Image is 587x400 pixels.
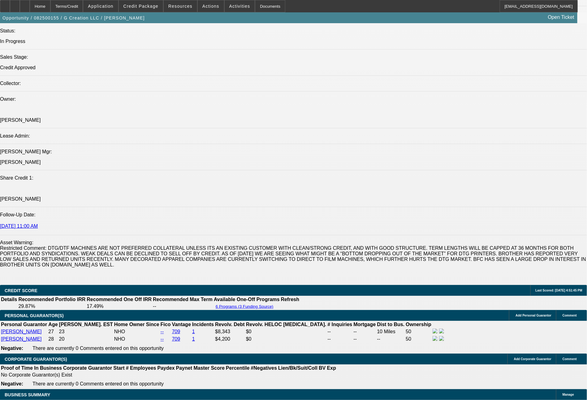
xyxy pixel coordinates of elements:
button: Activities [225,0,255,12]
span: CORPORATE GUARANTOR(S) [5,357,67,362]
th: Available One-Off Programs [214,296,280,303]
span: CREDIT SCORE [5,288,37,293]
b: BV Exp [319,365,336,371]
b: Vantage [172,322,191,327]
span: BUSINESS SUMMARY [5,392,50,397]
b: Percentile [226,365,249,371]
td: 50 [405,336,432,343]
a: 709 [172,336,180,342]
span: Application [88,4,113,9]
span: Activities [229,4,250,9]
td: 50 [405,328,432,335]
b: Personal Guarantor [1,322,47,327]
td: -- [353,336,376,343]
b: Start [113,365,124,371]
span: PERSONAL GUARANTOR(S) [5,313,64,318]
td: 10 Miles [377,328,405,335]
span: Add Personal Guarantor [516,314,551,317]
b: Home Owner Since [114,322,159,327]
td: 20 [59,336,113,343]
span: Comment [563,314,577,317]
span: Comment [563,357,577,361]
b: Negative: [1,381,23,386]
b: # Employees [126,365,156,371]
td: 28 [48,336,58,343]
th: Recommended One Off IRR [86,296,152,303]
b: [PERSON_NAME]. EST [59,322,113,327]
img: facebook-icon.png [433,329,438,334]
td: $8,343 [215,328,245,335]
b: Paydex [158,365,175,371]
th: Details [1,296,17,303]
a: 1 [192,329,195,334]
img: linkedin-icon.png [439,336,444,341]
span: There are currently 0 Comments entered on this opportunity [32,346,164,351]
td: No Corporate Guarantor(s) Exist [1,372,339,378]
td: $4,200 [215,336,245,343]
b: Revolv. Debt [215,322,245,327]
img: facebook-icon.png [433,336,438,341]
b: Dist to Bus. [377,322,405,327]
b: Age [48,322,58,327]
a: Open Ticket [546,12,577,23]
td: -- [353,328,376,335]
span: Add Corporate Guarantor [514,357,551,361]
td: -- [377,336,405,343]
th: Proof of Time In Business [1,365,62,371]
td: $0 [246,328,327,335]
a: 709 [172,329,180,334]
span: Actions [202,4,219,9]
button: Actions [198,0,224,12]
b: # Inquiries [327,322,352,327]
b: Mortgage [354,322,376,327]
td: 27 [48,328,58,335]
button: Credit Package [119,0,163,12]
b: Corporate Guarantor [63,365,112,371]
b: Ownership [406,322,431,327]
button: Resources [164,0,197,12]
td: 29.87% [18,303,86,309]
td: $0 [246,336,327,343]
b: Revolv. HELOC [MEDICAL_DATA]. [246,322,326,327]
td: -- [327,336,352,343]
button: 6 Programs (3 Funding Source) [214,304,275,309]
th: Recommended Portfolio IRR [18,296,86,303]
b: Negative: [1,346,23,351]
a: -- [161,329,164,334]
th: Recommended Max Term [153,296,213,303]
b: #Negatives [251,365,277,371]
td: 17.49% [86,303,152,309]
span: Resources [168,4,192,9]
td: NHO [114,336,160,343]
th: Refresh [281,296,300,303]
a: [PERSON_NAME] [1,329,42,334]
td: -- [327,328,352,335]
b: Paynet Master Score [176,365,225,371]
a: [PERSON_NAME] [1,336,42,342]
td: NHO [114,328,160,335]
b: Incidents [192,322,214,327]
a: -- [161,336,164,342]
button: Application [83,0,118,12]
span: Manage [563,393,574,396]
span: There are currently 0 Comments entered on this opportunity [32,381,164,386]
b: Fico [161,322,171,327]
span: Credit Package [123,4,158,9]
a: 1 [192,336,195,342]
td: 23 [59,328,113,335]
b: Lien/Bk/Suit/Coll [278,365,317,371]
span: Last Scored: [DATE] 4:51:45 PM [535,289,582,292]
td: -- [153,303,213,309]
span: Opportunity / 082500155 / G Creation LLC / [PERSON_NAME] [2,15,145,20]
img: linkedin-icon.png [439,329,444,334]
